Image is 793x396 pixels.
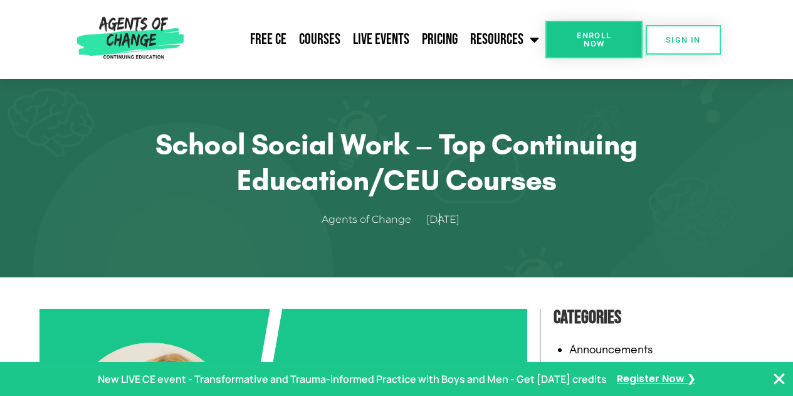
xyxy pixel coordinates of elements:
a: Free CE [244,24,293,55]
a: Announcements [569,341,653,356]
span: SIGN IN [666,36,701,44]
a: Resources [464,24,545,55]
a: Courses [293,24,347,55]
span: Enroll Now [565,31,622,48]
a: [DATE] [426,211,472,229]
a: Agents of Change [322,211,424,229]
nav: Menu [189,24,545,55]
time: [DATE] [426,213,460,225]
p: New LIVE CE event - Transformative and Trauma-informed Practice with Boys and Men - Get [DATE] cr... [98,370,607,388]
h1: School Social Work – Top Continuing Education/CEU Courses [71,127,723,198]
a: SIGN IN [646,25,721,55]
button: Close Banner [772,372,787,387]
a: Register Now ❯ [617,370,695,388]
a: Enroll Now [545,21,643,58]
a: Live Events [347,24,416,55]
a: ASWB Tips and Tricks [569,361,678,377]
span: Agents of Change [322,211,411,229]
a: Pricing [416,24,464,55]
h4: Categories [554,302,754,333]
